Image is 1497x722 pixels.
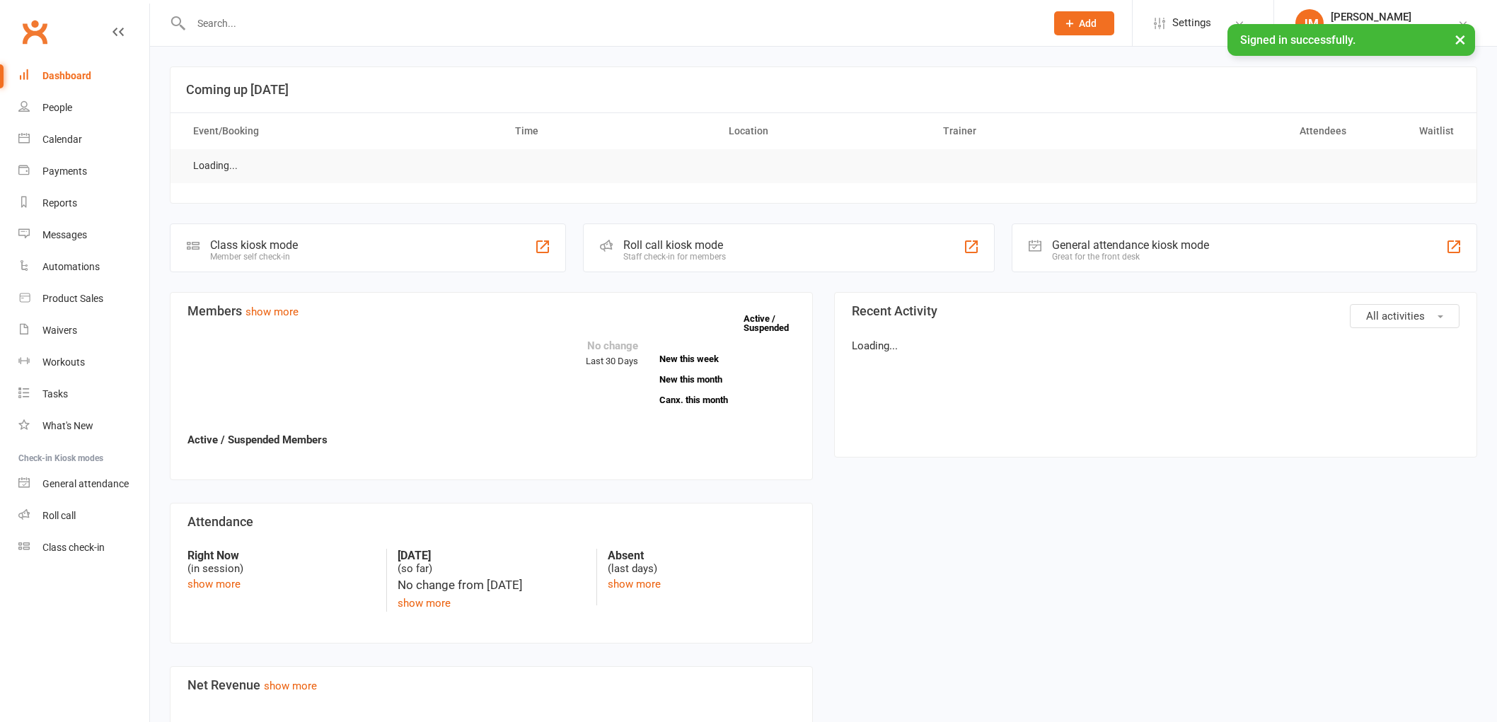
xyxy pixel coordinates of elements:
a: Roll call [18,500,149,532]
div: Titan Performance Gyms Ltd [1331,23,1457,36]
div: What's New [42,420,93,431]
th: Waitlist [1359,113,1466,149]
div: Last 30 Days [586,337,638,369]
button: × [1447,24,1473,54]
strong: Right Now [187,549,376,562]
a: Product Sales [18,283,149,315]
div: General attendance kiosk mode [1052,238,1209,252]
div: Great for the front desk [1052,252,1209,262]
div: Automations [42,261,100,272]
a: Messages [18,219,149,251]
th: Trainer [930,113,1145,149]
div: Workouts [42,356,85,368]
p: Loading... [852,337,1460,354]
div: JM [1295,9,1324,37]
h3: Coming up [DATE] [186,83,1461,97]
th: Attendees [1145,113,1359,149]
h3: Recent Activity [852,304,1460,318]
a: New this week [659,354,795,363]
a: show more [398,597,451,610]
div: Waivers [42,325,77,336]
div: Payments [42,165,87,177]
div: General attendance [42,478,129,489]
a: Payments [18,156,149,187]
th: Time [502,113,717,149]
strong: Absent [608,549,795,562]
a: Dashboard [18,60,149,92]
a: Tasks [18,378,149,410]
span: Signed in successfully. [1240,33,1356,47]
a: New this month [659,375,795,384]
div: No change from [DATE] [398,576,585,595]
a: Waivers [18,315,149,347]
div: Reports [42,197,77,209]
div: Messages [42,229,87,240]
h3: Attendance [187,515,795,529]
div: Calendar [42,134,82,145]
div: Dashboard [42,70,91,81]
div: Class kiosk mode [210,238,298,252]
div: [PERSON_NAME] [1331,11,1457,23]
a: show more [264,680,317,692]
a: Workouts [18,347,149,378]
span: Settings [1172,7,1211,39]
h3: Net Revenue [187,678,795,692]
button: Add [1054,11,1114,35]
div: Roll call [42,510,76,521]
div: (so far) [398,549,585,576]
strong: [DATE] [398,549,585,562]
h3: Members [187,304,795,318]
a: show more [245,305,299,318]
a: Reports [18,187,149,219]
div: Class check-in [42,542,105,553]
span: Add [1079,18,1097,29]
a: Canx. this month [659,395,795,404]
div: Member self check-in [210,252,298,262]
a: General attendance kiosk mode [18,468,149,500]
a: show more [608,578,661,590]
a: show more [187,578,241,590]
a: Class kiosk mode [18,532,149,564]
a: Clubworx [17,14,52,50]
div: (last days) [608,549,795,576]
div: (in session) [187,549,376,576]
div: People [42,102,72,113]
a: Active / Suspended [744,303,806,343]
div: Roll call kiosk mode [623,238,726,252]
strong: Active / Suspended Members [187,433,328,446]
span: All activities [1366,310,1425,322]
div: No change [586,337,638,354]
a: People [18,92,149,124]
button: All activities [1350,304,1460,328]
div: Tasks [42,388,68,400]
th: Location [716,113,930,149]
div: Product Sales [42,293,103,304]
a: Calendar [18,124,149,156]
td: Loading... [180,149,250,182]
a: What's New [18,410,149,442]
div: Staff check-in for members [623,252,726,262]
th: Event/Booking [180,113,502,149]
a: Automations [18,251,149,283]
input: Search... [187,13,1036,33]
